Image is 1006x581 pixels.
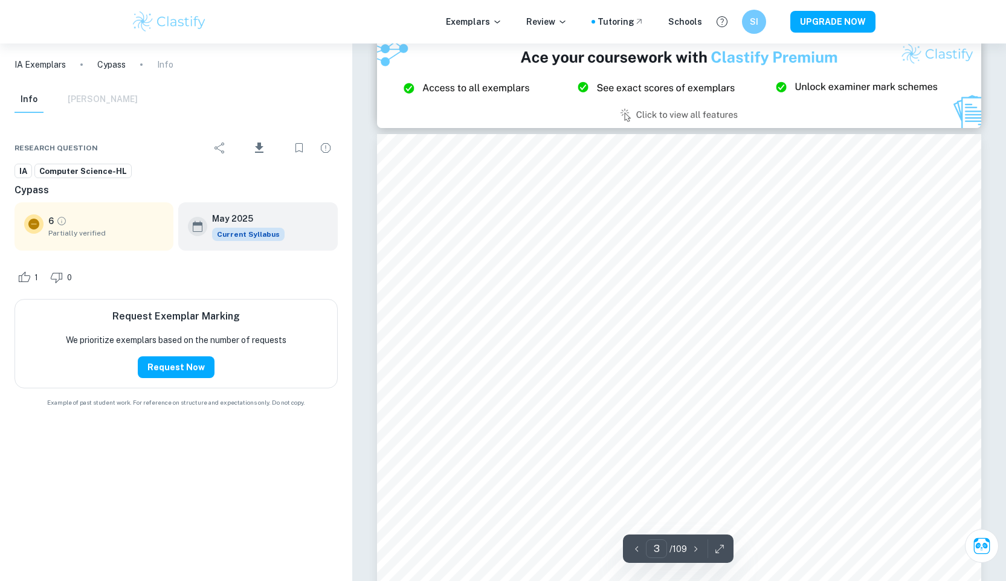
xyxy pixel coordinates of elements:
button: Help and Feedback [712,11,732,32]
p: / 109 [669,542,687,556]
span: 1 [28,272,45,284]
div: Dislike [47,268,79,287]
span: Example of past student work. For reference on structure and expectations only. Do not copy. [15,398,338,407]
div: Report issue [314,136,338,160]
button: Ask Clai [965,529,999,563]
div: This exemplar is based on the current syllabus. Feel free to refer to it for inspiration/ideas wh... [212,228,285,241]
div: Download [234,132,285,164]
p: Info [157,58,173,71]
h6: May 2025 [212,212,275,225]
h6: Cypass [15,183,338,197]
p: Exemplars [446,15,502,28]
img: Clastify logo [131,10,208,34]
img: Ad [377,37,981,128]
span: Research question [15,143,98,153]
p: We prioritize exemplars based on the number of requests [66,333,286,347]
span: Computer Science-HL [35,165,131,178]
h6: SI [747,15,761,28]
span: IA [15,165,31,178]
a: Tutoring [598,15,644,28]
div: Share [208,136,232,160]
div: Bookmark [287,136,311,160]
span: Current Syllabus [212,228,285,241]
a: Computer Science-HL [34,164,132,179]
div: Like [15,268,45,287]
a: Schools [668,15,702,28]
p: Cypass [97,58,126,71]
a: IA [15,164,32,179]
a: IA Exemplars [15,58,66,71]
p: Review [526,15,567,28]
button: SI [742,10,766,34]
span: 0 [60,272,79,284]
a: Grade partially verified [56,216,67,226]
span: Partially verified [48,228,164,239]
p: 6 [48,214,54,228]
button: Request Now [138,356,214,378]
h6: Request Exemplar Marking [112,309,240,324]
button: Info [15,86,44,113]
button: UPGRADE NOW [790,11,875,33]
